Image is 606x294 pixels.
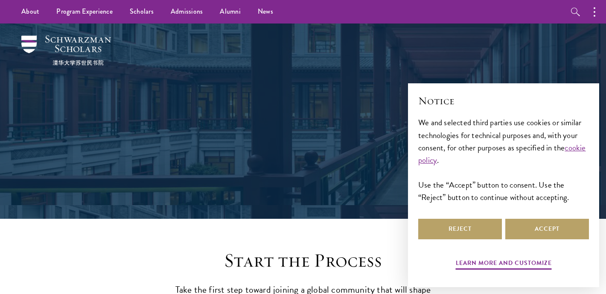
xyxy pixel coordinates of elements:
button: Reject [418,219,502,239]
button: Learn more and customize [456,258,552,271]
h2: Start the Process [171,249,435,273]
button: Accept [505,219,589,239]
img: Schwarzman Scholars [21,35,111,65]
a: cookie policy [418,141,586,166]
h2: Notice [418,94,589,108]
div: We and selected third parties use cookies or similar technologies for technical purposes and, wit... [418,116,589,203]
